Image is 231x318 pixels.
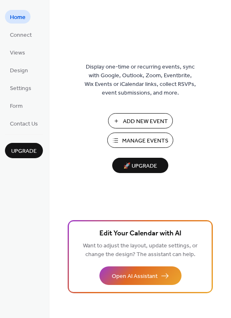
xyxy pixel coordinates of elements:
[10,84,31,93] span: Settings
[10,102,23,111] span: Form
[117,161,163,172] span: 🚀 Upgrade
[10,31,32,40] span: Connect
[10,49,25,57] span: Views
[5,28,37,41] a: Connect
[85,63,196,97] span: Display one-time or recurring events, sync with Google, Outlook, Zoom, Eventbrite, Wix Events or ...
[99,228,181,240] span: Edit Your Calendar with AI
[10,13,26,22] span: Home
[122,137,168,145] span: Manage Events
[5,10,31,24] a: Home
[5,81,36,95] a: Settings
[123,117,168,126] span: Add New Event
[112,158,168,173] button: 🚀 Upgrade
[107,133,173,148] button: Manage Events
[108,113,173,128] button: Add New Event
[10,66,28,75] span: Design
[5,143,43,158] button: Upgrade
[10,120,38,128] span: Contact Us
[5,63,33,77] a: Design
[5,45,30,59] a: Views
[5,99,28,112] a: Form
[112,272,158,281] span: Open AI Assistant
[83,240,198,260] span: Want to adjust the layout, update settings, or change the design? The assistant can help.
[99,266,181,285] button: Open AI Assistant
[5,116,43,130] a: Contact Us
[11,147,37,156] span: Upgrade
